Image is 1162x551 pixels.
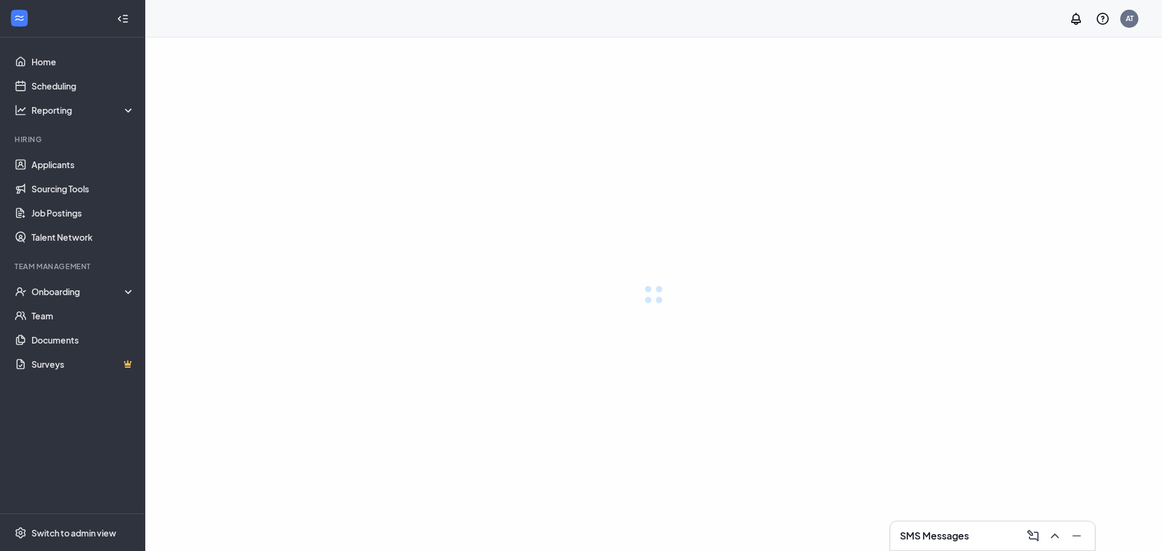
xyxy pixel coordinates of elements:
[31,328,135,352] a: Documents
[15,134,133,145] div: Hiring
[900,529,969,543] h3: SMS Messages
[31,285,136,298] div: Onboarding
[15,104,27,116] svg: Analysis
[31,527,116,539] div: Switch to admin view
[31,225,135,249] a: Talent Network
[31,104,136,116] div: Reporting
[31,74,135,98] a: Scheduling
[1095,11,1110,26] svg: QuestionInfo
[1048,529,1062,543] svg: ChevronUp
[1069,11,1083,26] svg: Notifications
[31,50,135,74] a: Home
[1022,526,1042,546] button: ComposeMessage
[1126,13,1134,24] div: AT
[1026,529,1040,543] svg: ComposeMessage
[15,261,133,272] div: Team Management
[13,12,25,24] svg: WorkstreamLogo
[31,352,135,376] a: SurveysCrown
[117,13,129,25] svg: Collapse
[1044,526,1063,546] button: ChevronUp
[1069,529,1084,543] svg: Minimize
[31,177,135,201] a: Sourcing Tools
[31,201,135,225] a: Job Postings
[31,152,135,177] a: Applicants
[31,304,135,328] a: Team
[1066,526,1085,546] button: Minimize
[15,285,27,298] svg: UserCheck
[15,527,27,539] svg: Settings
